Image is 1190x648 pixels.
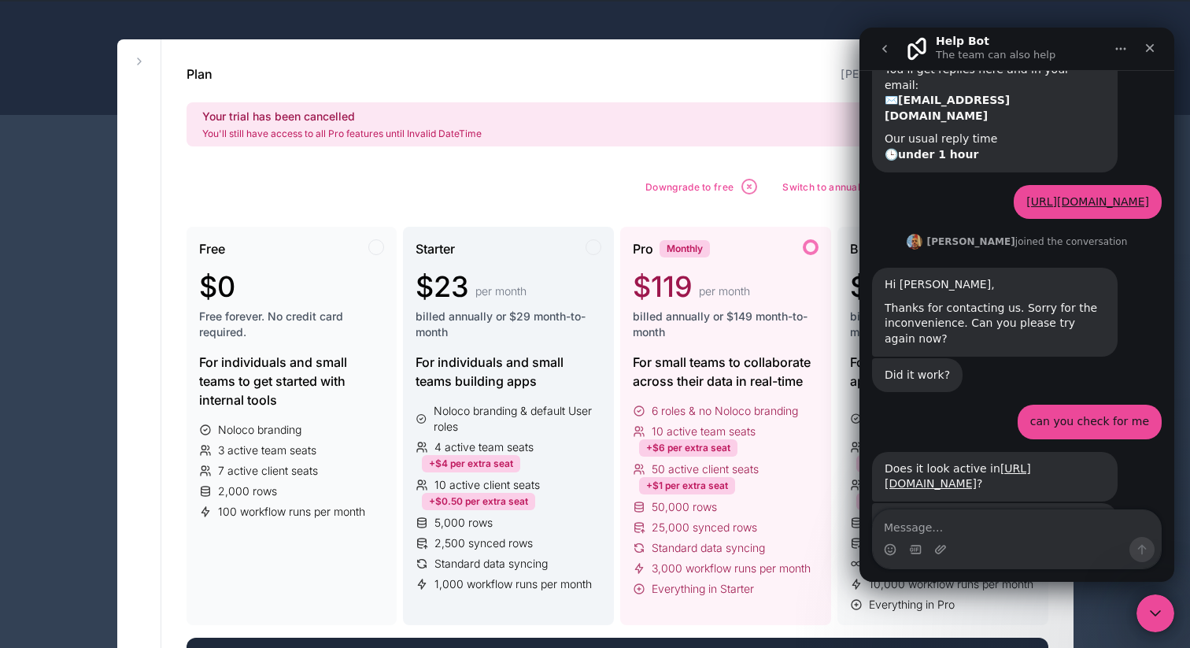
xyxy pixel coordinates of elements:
p: You'll still have access to all Pro features until Invalid DateTime [202,128,482,140]
div: Carlos says… [13,476,302,560]
span: $0 [199,271,235,302]
div: You should receive a confirmation email with the receipt. [13,476,258,525]
span: Starter [416,239,455,258]
span: Noloco branding [218,422,301,438]
div: +$1 per extra seat [856,493,952,510]
span: $23 [416,271,469,302]
span: billed annually or $319 month-to-month [850,309,1036,340]
span: 3,000 workflow runs per month [652,561,811,576]
span: Business [850,239,906,258]
span: Pro [633,239,653,258]
div: For individuals and small teams building apps [416,353,601,391]
span: Free forever. No credit card required. [199,309,385,340]
span: 50 active client seats [652,461,759,477]
a: [PERSON_NAME]-workspace [841,67,999,80]
iframe: Intercom live chat [859,28,1174,582]
div: +$4 per extra seat [422,455,520,472]
div: +$1 per extra seat [639,477,735,494]
span: Standard data syncing [652,540,765,556]
span: Switch to annual plan [782,181,882,193]
span: $119 [633,271,693,302]
span: 2,500 synced rows [434,535,533,551]
span: Downgrade to free [645,181,734,193]
span: 10 active client seats [434,477,540,493]
span: per month [699,283,750,299]
span: per month [475,283,527,299]
span: $255 [850,271,920,302]
button: Upload attachment [75,516,87,528]
iframe: Intercom live chat [1136,594,1174,632]
span: Free [199,239,225,258]
span: 10 active team seats [652,424,756,439]
span: 3 active team seats [218,442,316,458]
span: 25,000 synced rows [652,520,757,535]
h2: Your trial has been cancelled [202,109,482,124]
span: billed annually or $149 month-to-month [633,309,819,340]
span: 100 workflow runs per month [218,504,365,520]
div: For individuals and small teams to get started with internal tools [199,353,385,409]
span: 7 active client seats [218,463,318,479]
button: Emoji picker [24,516,37,528]
button: Gif picker [50,516,62,528]
button: Downgrade to free [640,172,764,202]
span: 10,000 workflow runs per month [869,576,1033,592]
div: +$10 per extra seat [856,455,959,472]
div: Monthly [660,240,710,257]
textarea: Message… [13,483,301,509]
h1: Plan [187,65,213,83]
div: +$6 per extra seat [639,439,737,457]
div: For small teams to collaborate across their data in real-time [633,353,819,391]
span: 50,000 rows [652,499,717,515]
div: For teams building advanced apps with lots of users or rows [850,353,1036,391]
span: Noloco branding & default User roles [434,403,601,435]
span: 6 roles & no Noloco branding [652,403,798,419]
span: billed annually or $29 month-to-month [416,309,601,340]
button: Send a message… [270,509,295,535]
button: Switch to annual plan [777,172,913,202]
span: 1,000 workflow runs per month [434,576,592,592]
span: 5,000 rows [434,515,493,531]
span: Standard data syncing [434,556,548,572]
span: 2,000 rows [218,483,277,499]
span: Everything in Pro [869,597,955,613]
span: 4 active team seats [434,439,534,455]
div: +$0.50 per extra seat [422,493,535,510]
span: Everything in Starter [652,581,754,597]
